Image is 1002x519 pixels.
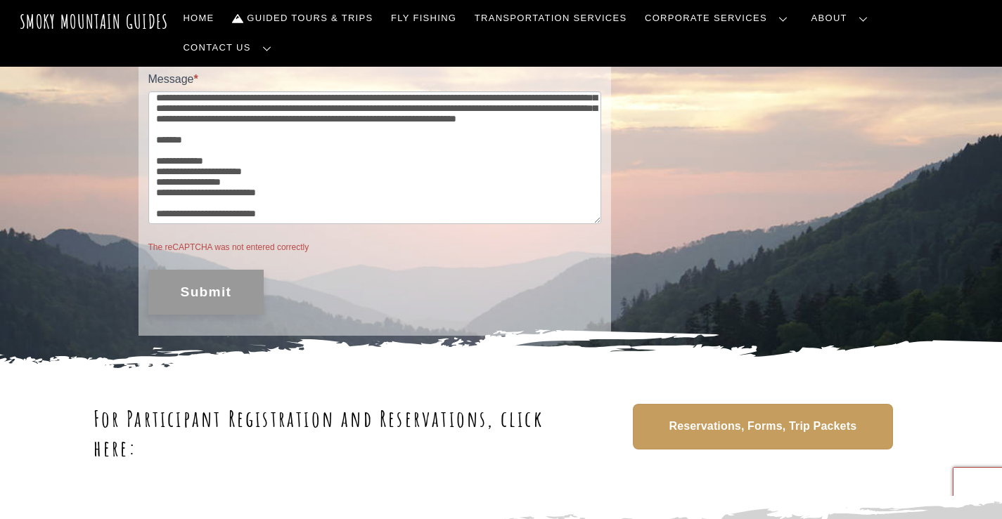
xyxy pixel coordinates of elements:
[148,70,601,91] label: Message
[148,238,601,256] div: The reCAPTCHA was not entered correctly
[385,4,462,33] a: Fly Fishing
[669,419,856,434] span: Reservations, Forms, Trip Packets
[178,33,283,63] a: Contact Us
[178,4,220,33] a: Home
[94,404,591,462] h2: For Participant Registration and Reservations, click here:
[469,4,632,33] a: Transportation Services
[226,4,378,33] a: Guided Tours & Trips
[148,270,264,315] button: Submit
[633,404,892,449] a: Reservations, Forms, Trip Packets
[806,4,879,33] a: About
[20,10,169,33] a: Smoky Mountain Guides
[639,4,799,33] a: Corporate Services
